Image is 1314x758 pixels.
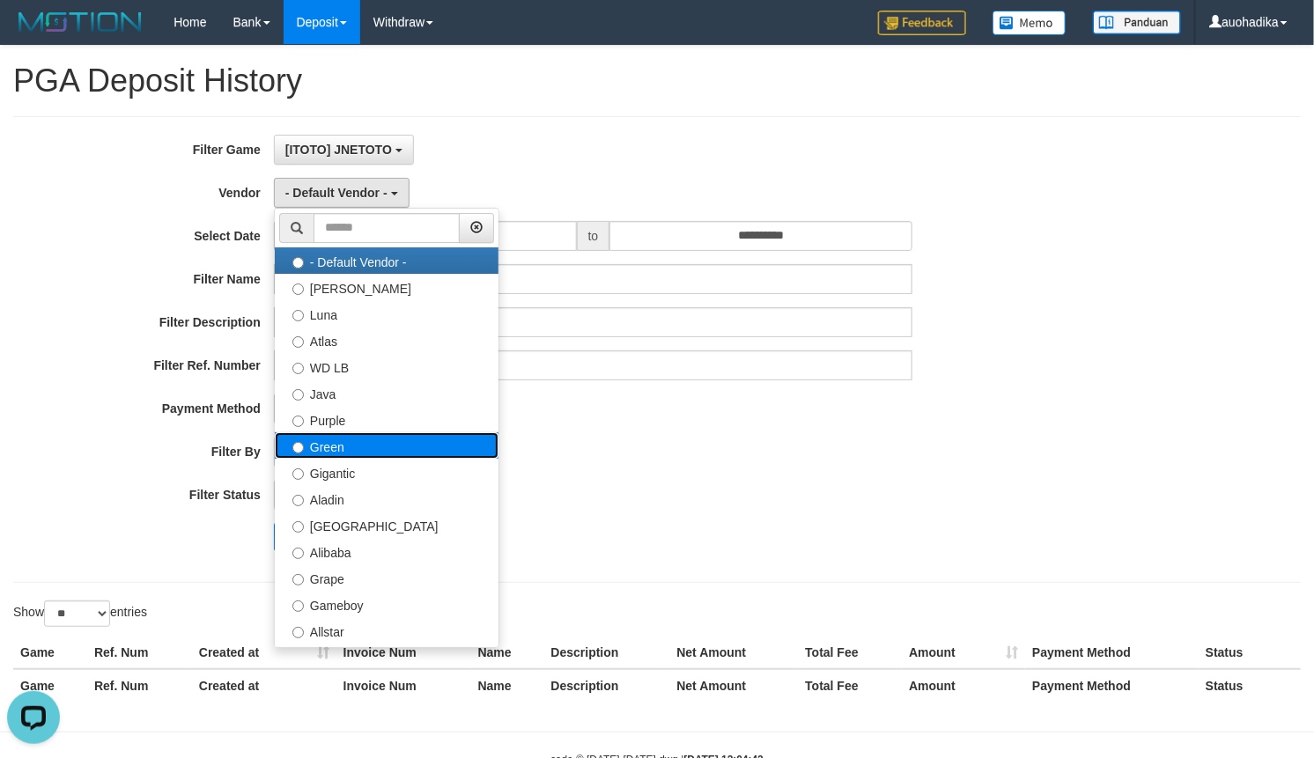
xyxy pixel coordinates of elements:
[1199,669,1301,702] th: Status
[7,7,60,60] button: Open LiveChat chat widget
[275,432,498,459] label: Green
[1199,637,1301,669] th: Status
[292,548,304,559] input: Alibaba
[878,11,966,35] img: Feedback.jpg
[292,600,304,612] input: Gameboy
[292,257,304,269] input: - Default Vendor -
[1093,11,1181,34] img: panduan.png
[292,363,304,374] input: WD LB
[275,617,498,644] label: Allstar
[87,637,192,669] th: Ref. Num
[192,669,336,702] th: Created at
[285,186,388,200] span: - Default Vendor -
[275,459,498,485] label: Gigantic
[336,637,471,669] th: Invoice Num
[13,669,87,702] th: Game
[292,574,304,585] input: Grape
[275,564,498,591] label: Grape
[292,310,304,321] input: Luna
[275,247,498,274] label: - Default Vendor -
[1025,637,1199,669] th: Payment Method
[292,283,304,295] input: [PERSON_NAME]
[798,669,902,702] th: Total Fee
[285,143,392,157] span: [ITOTO] JNETOTO
[13,637,87,669] th: Game
[577,221,610,251] span: to
[87,669,192,702] th: Ref. Num
[471,669,544,702] th: Name
[292,468,304,480] input: Gigantic
[274,178,410,208] button: - Default Vendor -
[902,669,1025,702] th: Amount
[902,637,1025,669] th: Amount
[275,274,498,300] label: [PERSON_NAME]
[275,353,498,379] label: WD LB
[275,538,498,564] label: Alibaba
[274,135,414,165] button: [ITOTO] JNETOTO
[275,327,498,353] label: Atlas
[336,669,471,702] th: Invoice Num
[669,669,798,702] th: Net Amount
[1025,669,1199,702] th: Payment Method
[44,600,110,627] select: Showentries
[471,637,544,669] th: Name
[275,300,498,327] label: Luna
[275,485,498,511] label: Aladin
[292,336,304,348] input: Atlas
[275,591,498,617] label: Gameboy
[993,11,1067,35] img: Button%20Memo.svg
[669,637,798,669] th: Net Amount
[292,627,304,638] input: Allstar
[13,9,147,35] img: MOTION_logo.png
[292,521,304,533] input: [GEOGRAPHIC_DATA]
[292,416,304,427] input: Purple
[275,379,498,406] label: Java
[292,389,304,401] input: Java
[292,495,304,506] input: Aladin
[798,637,902,669] th: Total Fee
[275,406,498,432] label: Purple
[13,600,147,627] label: Show entries
[292,442,304,453] input: Green
[275,511,498,538] label: [GEOGRAPHIC_DATA]
[275,644,498,670] label: Xtr
[544,637,670,669] th: Description
[13,63,1301,99] h1: PGA Deposit History
[544,669,670,702] th: Description
[192,637,336,669] th: Created at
